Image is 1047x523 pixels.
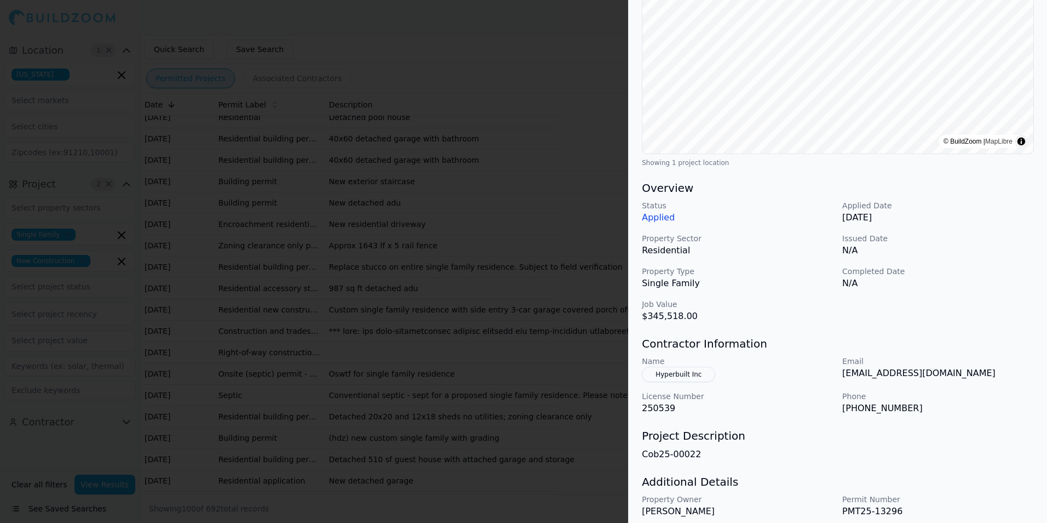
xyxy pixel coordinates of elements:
[1015,135,1028,148] summary: Toggle attribution
[642,494,833,505] p: Property Owner
[642,277,833,290] p: Single Family
[842,505,1034,518] p: PMT25-13296
[642,356,833,367] p: Name
[642,428,1034,444] h3: Project Description
[842,244,1034,257] p: N/A
[642,233,833,244] p: Property Sector
[642,336,1034,351] h3: Contractor Information
[642,299,833,310] p: Job Value
[842,367,1034,380] p: [EMAIL_ADDRESS][DOMAIN_NAME]
[642,505,833,518] p: [PERSON_NAME]
[842,277,1034,290] p: N/A
[642,244,833,257] p: Residential
[642,211,833,224] p: Applied
[642,158,1034,167] div: Showing 1 project location
[642,310,833,323] p: $345,518.00
[642,474,1034,490] h3: Additional Details
[642,448,1034,461] p: Cob25-00022
[842,391,1034,402] p: Phone
[642,200,833,211] p: Status
[842,211,1034,224] p: [DATE]
[944,136,1013,147] div: © BuildZoom |
[985,138,1013,145] a: MapLibre
[642,391,833,402] p: License Number
[642,180,1034,196] h3: Overview
[842,402,1034,415] p: [PHONE_NUMBER]
[842,200,1034,211] p: Applied Date
[842,494,1034,505] p: Permit Number
[642,402,833,415] p: 250539
[842,356,1034,367] p: Email
[842,233,1034,244] p: Issued Date
[642,367,715,382] button: Hyperbuilt Inc
[642,266,833,277] p: Property Type
[842,266,1034,277] p: Completed Date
